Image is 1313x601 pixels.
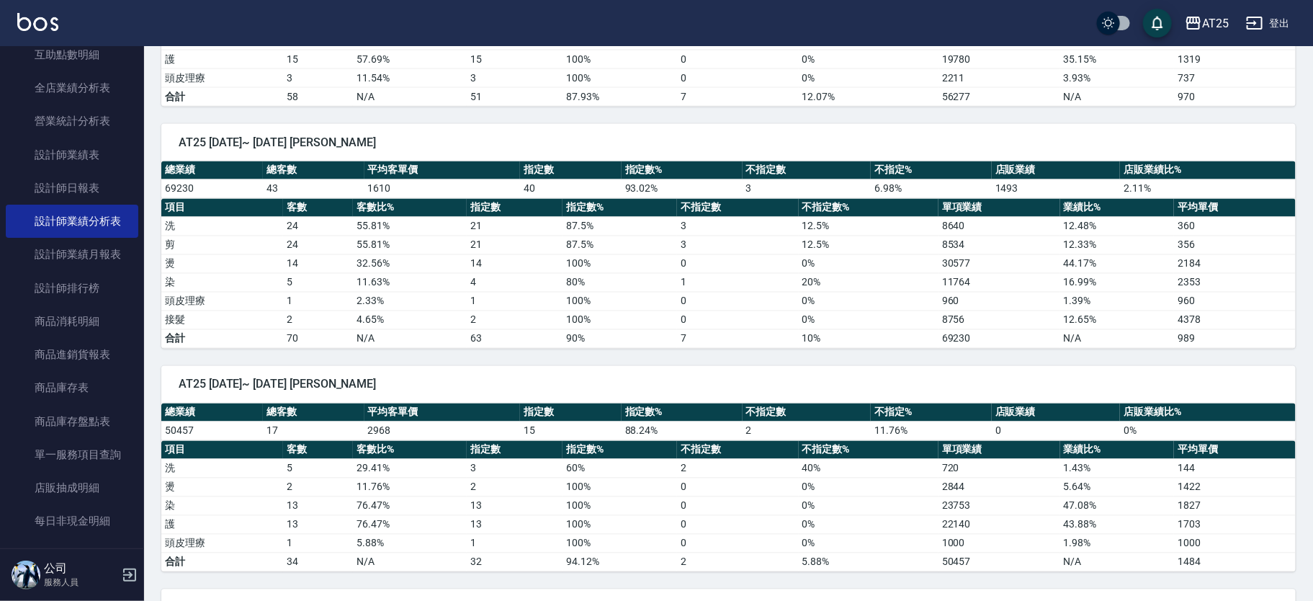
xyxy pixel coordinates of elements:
[1179,9,1234,38] button: AT25
[283,68,353,87] td: 3
[799,497,938,515] td: 0 %
[938,441,1060,460] th: 單項業績
[161,50,283,68] td: 護
[1060,199,1175,218] th: 業績比%
[563,459,677,478] td: 60 %
[1060,329,1175,348] td: N/A
[563,534,677,553] td: 100 %
[353,68,467,87] td: 11.54 %
[938,236,1060,254] td: 8534
[938,68,1060,87] td: 2211
[1240,10,1296,37] button: 登出
[743,161,871,180] th: 不指定數
[992,161,1121,180] th: 店販業績
[467,254,563,273] td: 14
[1060,217,1175,236] td: 12.48 %
[283,217,353,236] td: 24
[1060,50,1175,68] td: 35.15 %
[520,179,622,198] td: 40
[622,161,743,180] th: 指定數%
[1174,254,1296,273] td: 2184
[1174,199,1296,218] th: 平均單價
[677,273,799,292] td: 1
[467,459,563,478] td: 3
[6,104,138,138] a: 營業統計分析表
[677,478,799,497] td: 0
[992,179,1121,198] td: 1493
[467,217,563,236] td: 21
[563,515,677,534] td: 100 %
[563,292,677,311] td: 100 %
[161,441,1296,572] table: a dense table
[563,236,677,254] td: 87.5 %
[938,553,1060,571] td: 50457
[161,217,283,236] td: 洗
[353,329,467,348] td: N/A
[1120,161,1296,180] th: 店販業績比%
[283,254,353,273] td: 14
[1060,311,1175,329] td: 12.65 %
[353,478,467,497] td: 11.76 %
[364,179,520,198] td: 1610
[467,311,563,329] td: 2
[1060,273,1175,292] td: 16.99 %
[161,236,283,254] td: 剪
[992,404,1121,422] th: 店販業績
[799,311,938,329] td: 0 %
[467,87,563,106] td: 51
[799,459,938,478] td: 40 %
[677,497,799,515] td: 0
[799,236,938,254] td: 12.5 %
[677,515,799,534] td: 0
[161,441,283,460] th: 項目
[520,161,622,180] th: 指定數
[161,68,283,87] td: 頭皮理療
[263,179,364,198] td: 43
[799,292,938,311] td: 0 %
[17,13,58,31] img: Logo
[467,273,563,292] td: 4
[263,404,364,422] th: 總客數
[161,199,283,218] th: 項目
[1120,404,1296,422] th: 店販業績比%
[353,292,467,311] td: 2.33 %
[161,329,283,348] td: 合計
[1060,254,1175,273] td: 44.17 %
[283,87,353,106] td: 58
[799,515,938,534] td: 0 %
[938,478,1060,497] td: 2844
[1174,68,1296,87] td: 737
[622,404,743,422] th: 指定數%
[161,404,263,422] th: 總業績
[677,311,799,329] td: 0
[992,422,1121,440] td: 0
[467,68,563,87] td: 3
[743,179,871,198] td: 3
[6,471,138,504] a: 店販抽成明細
[467,478,563,497] td: 2
[364,161,520,180] th: 平均客單價
[161,553,283,571] td: 合計
[283,329,353,348] td: 70
[520,422,622,440] td: 15
[799,254,938,273] td: 0 %
[6,38,138,71] a: 互助點數明細
[161,422,263,440] td: 50457
[6,544,138,582] button: 客戶管理
[161,534,283,553] td: 頭皮理療
[871,161,992,180] th: 不指定%
[467,199,563,218] th: 指定數
[938,534,1060,553] td: 1000
[263,422,364,440] td: 17
[563,478,677,497] td: 100 %
[677,441,799,460] th: 不指定數
[467,515,563,534] td: 13
[677,459,799,478] td: 2
[161,87,283,106] td: 合計
[161,273,283,292] td: 染
[467,329,563,348] td: 63
[283,497,353,515] td: 13
[364,422,520,440] td: 2968
[283,292,353,311] td: 1
[161,478,283,497] td: 燙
